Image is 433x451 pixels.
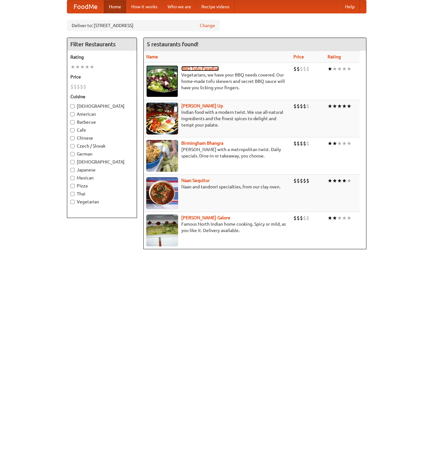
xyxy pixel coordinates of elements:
[70,183,134,189] label: Pizza
[347,177,351,184] li: ★
[181,141,223,146] a: Birmingham Bhangra
[337,103,342,110] li: ★
[328,103,332,110] li: ★
[70,192,75,196] input: Thai
[146,72,289,91] p: Vegetarians, we have your BBQ needs covered. Our home-made tofu skewers and secret BBQ sauce will...
[146,103,178,135] img: curryup.jpg
[70,111,134,117] label: American
[104,0,126,13] a: Home
[80,83,83,90] li: $
[77,83,80,90] li: $
[67,0,104,13] a: FoodMe
[70,136,75,140] input: Chinese
[337,215,342,222] li: ★
[300,215,303,222] li: $
[181,215,230,220] a: [PERSON_NAME] Galore
[300,65,303,72] li: $
[83,83,86,90] li: $
[70,63,75,70] li: ★
[126,0,162,13] a: How it works
[347,65,351,72] li: ★
[70,200,75,204] input: Vegetarian
[70,103,134,109] label: [DEMOGRAPHIC_DATA]
[196,0,235,13] a: Recipe videos
[342,215,347,222] li: ★
[70,128,75,132] input: Cafe
[328,140,332,147] li: ★
[306,65,309,72] li: $
[306,215,309,222] li: $
[70,159,134,165] label: [DEMOGRAPHIC_DATA]
[67,20,220,31] div: Deliver to: [STREET_ADDRESS]
[181,103,223,108] a: [PERSON_NAME] Up
[181,66,219,71] a: BBQ Tofu Paradise
[342,65,347,72] li: ★
[90,63,94,70] li: ★
[347,103,351,110] li: ★
[328,215,332,222] li: ★
[303,103,306,110] li: $
[306,177,309,184] li: $
[70,83,74,90] li: $
[74,83,77,90] li: $
[70,160,75,164] input: [DEMOGRAPHIC_DATA]
[181,178,210,183] a: Naan Sequitur
[75,63,80,70] li: ★
[300,140,303,147] li: $
[67,38,137,51] h4: Filter Restaurants
[300,103,303,110] li: $
[146,65,178,97] img: tofuparadise.jpg
[146,146,289,159] p: [PERSON_NAME] with a metropolitan twist. Daily specials. Dine-in or takeaway, you choose.
[303,65,306,72] li: $
[337,65,342,72] li: ★
[303,215,306,222] li: $
[70,104,75,108] input: [DEMOGRAPHIC_DATA]
[332,140,337,147] li: ★
[70,93,134,100] h5: Cuisine
[70,184,75,188] input: Pizza
[342,103,347,110] li: ★
[70,152,75,156] input: German
[328,54,341,59] a: Rating
[70,127,134,133] label: Cafe
[342,140,347,147] li: ★
[328,177,332,184] li: ★
[347,140,351,147] li: ★
[70,191,134,197] label: Thai
[70,151,134,157] label: German
[162,0,196,13] a: Who we are
[70,176,75,180] input: Mexican
[146,215,178,246] img: currygalore.jpg
[146,54,158,59] a: Name
[303,140,306,147] li: $
[297,215,300,222] li: $
[146,184,289,190] p: Naan and tandoori specialties, from our clay oven.
[293,215,297,222] li: $
[300,177,303,184] li: $
[332,65,337,72] li: ★
[297,177,300,184] li: $
[70,119,134,125] label: Barbecue
[328,65,332,72] li: ★
[70,144,75,148] input: Czech / Slovak
[293,177,297,184] li: $
[332,215,337,222] li: ★
[70,54,134,60] h5: Rating
[303,177,306,184] li: $
[337,177,342,184] li: ★
[297,103,300,110] li: $
[332,103,337,110] li: ★
[80,63,85,70] li: ★
[347,215,351,222] li: ★
[147,41,198,47] ng-pluralize: 5 restaurants found!
[297,65,300,72] li: $
[70,112,75,116] input: American
[293,140,297,147] li: $
[146,109,289,128] p: Indian food with a modern twist. We use all-natural ingredients and the finest spices to delight ...
[70,120,75,124] input: Barbecue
